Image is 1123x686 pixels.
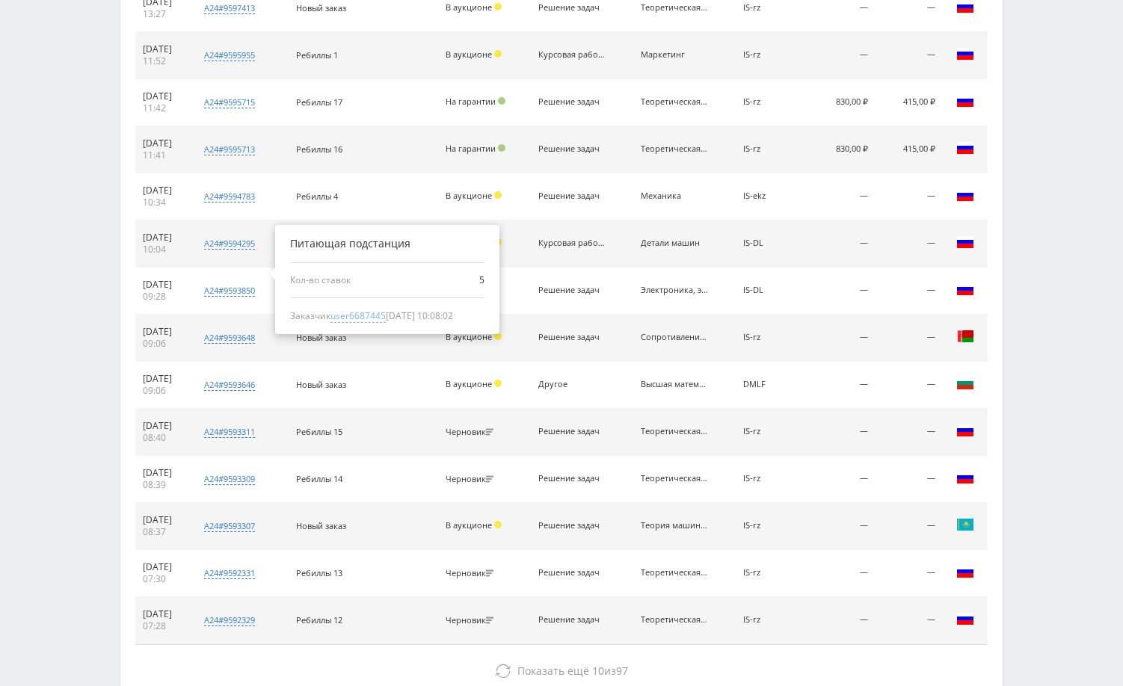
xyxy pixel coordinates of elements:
[135,656,988,686] button: Показать ещё 10из97
[290,236,484,251] div: Питающая подстанция
[956,139,974,157] img: rus.png
[538,427,606,436] div: Решение задач
[804,409,876,456] td: —
[804,362,876,409] td: —
[956,92,974,110] img: rus.png
[204,96,255,108] div: a24#9595715
[446,96,496,107] span: На гарантии
[641,97,708,107] div: Теоретическая механика
[538,615,606,625] div: Решение задач
[538,285,606,295] div: Решение задач
[517,664,589,678] span: Показать ещё
[956,516,974,534] img: kaz.png
[498,144,505,152] span: Подтвержден
[641,474,708,483] div: Теоретическая механика
[876,32,943,79] td: —
[204,426,255,438] div: a24#9593311
[956,469,974,486] img: rus.png
[804,173,876,220] td: —
[538,191,606,201] div: Решение задач
[876,597,943,644] td: —
[876,550,943,597] td: —
[804,32,876,79] td: —
[204,379,255,391] div: a24#9593646
[204,473,255,485] div: a24#9593309
[204,285,255,297] div: a24#9593850
[956,610,974,628] img: rus.png
[494,3,502,10] span: Холд
[641,285,708,295] div: Электроника, электротехника, радиотехника
[446,378,492,389] span: В аукционе
[143,244,182,256] div: 10:04
[143,232,182,244] div: [DATE]
[446,1,492,13] span: В аукционе
[143,149,182,161] div: 11:41
[956,45,974,63] img: rus.png
[446,331,492,342] span: В аукционе
[538,50,606,60] div: Курсовая работа
[422,274,485,286] span: 5
[876,173,943,220] td: —
[296,614,342,625] span: Ребиллы 12
[956,233,974,251] img: rus.png
[641,521,708,531] div: Теория машин и механизмов
[143,55,182,67] div: 11:52
[517,664,628,678] span: из
[204,49,255,61] div: a24#9595955
[538,144,606,154] div: Решение задач
[876,362,943,409] td: —
[296,96,342,108] span: Ребиллы 17
[641,427,708,436] div: Теоретическая механика
[296,520,346,531] span: Новый заказ
[143,291,182,303] div: 09:28
[494,50,502,58] span: Холд
[538,333,606,342] div: Решение задач
[743,615,797,625] div: IS-rz
[876,315,943,362] td: —
[296,332,346,343] span: Новый заказ
[296,426,342,437] span: Ребиллы 15
[143,102,182,114] div: 11:42
[641,238,708,248] div: Детали машин
[804,315,876,362] td: —
[956,374,974,392] img: bgr.png
[538,474,606,483] div: Решение задач
[290,309,484,323] div: Заказчик [DATE] 10:08:02
[956,186,974,204] img: rus.png
[204,567,255,579] div: a24#9592331
[743,427,797,436] div: IS-rz
[290,274,419,286] span: Кол-во ставок
[876,409,943,456] td: —
[538,97,606,107] div: Решение задач
[143,197,182,208] div: 10:34
[956,421,974,439] img: rus.png
[143,185,182,197] div: [DATE]
[143,608,182,620] div: [DATE]
[494,380,502,387] span: Холд
[143,373,182,385] div: [DATE]
[143,432,182,444] div: 08:40
[804,456,876,503] td: —
[494,521,502,528] span: Холд
[143,514,182,526] div: [DATE]
[204,520,255,532] div: a24#9593307
[143,43,182,55] div: [DATE]
[446,49,492,60] span: В аукционе
[743,285,797,295] div: IS-DL
[743,380,797,389] div: DMLF
[743,521,797,531] div: IS-rz
[143,467,182,479] div: [DATE]
[446,427,497,437] div: Черновик
[956,563,974,581] img: rus.png
[876,503,943,550] td: —
[296,143,342,155] span: Ребиллы 16
[743,144,797,154] div: IS-rz
[204,238,255,250] div: a24#9594295
[641,144,708,154] div: Теоретическая механика
[296,473,342,484] span: Ребиллы 14
[494,191,502,199] span: Холд
[296,2,346,13] span: Новый заказ
[804,126,876,173] td: 830,00 ₽
[204,614,255,626] div: a24#9592329
[143,385,182,397] div: 09:06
